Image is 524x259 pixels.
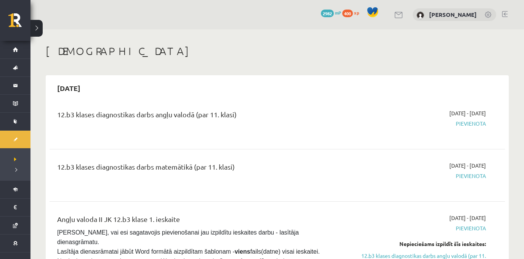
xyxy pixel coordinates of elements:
span: [DATE] - [DATE] [449,162,486,170]
div: 12.b3 klases diagnostikas darbs angļu valodā (par 11. klasi) [57,109,339,123]
div: 12.b3 klases diagnostikas darbs matemātikā (par 11. klasi) [57,162,339,176]
span: Pievienota [351,120,486,128]
span: Pievienota [351,172,486,180]
h1: [DEMOGRAPHIC_DATA] [46,45,509,58]
div: Angļu valoda II JK 12.b3 klase 1. ieskaite [57,214,339,228]
a: Rīgas 1. Tālmācības vidusskola [8,13,30,32]
span: [DATE] - [DATE] [449,109,486,117]
strong: viens [235,248,250,255]
a: 2982 mP [321,10,341,16]
a: 400 xp [342,10,363,16]
img: Milana Požarņikova [417,11,424,19]
span: [DATE] - [DATE] [449,214,486,222]
div: Nepieciešams izpildīt šīs ieskaites: [351,240,486,248]
span: Pievienota [351,224,486,232]
h2: [DATE] [50,79,88,97]
a: [PERSON_NAME] [429,11,477,18]
span: 2982 [321,10,334,17]
span: xp [354,10,359,16]
span: mP [335,10,341,16]
span: 400 [342,10,353,17]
